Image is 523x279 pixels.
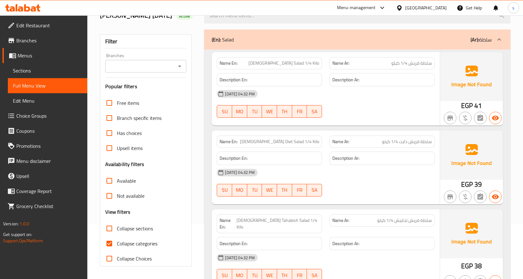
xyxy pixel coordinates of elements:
img: Ae5nvW7+0k+MAAAAAElFTkSuQmCC [440,52,503,101]
span: Menu disclaimer [16,157,82,165]
span: WE [264,107,275,116]
span: سلطة قريش 1/4 كيلو [391,60,432,67]
span: Edit Restaurant [16,22,82,29]
span: [DATE] 04:32 PM [222,91,257,97]
button: Not has choices [474,190,487,203]
h3: Availability filters [105,161,144,168]
span: [DEMOGRAPHIC_DATA] Tahabish Salad 1/4 Kilo [237,217,319,230]
span: Available [117,177,136,185]
p: Salad [212,36,234,43]
a: Edit Menu [8,93,87,108]
a: Coupons [3,123,87,138]
strong: Name En: [220,217,236,230]
strong: Description Ar: [332,240,359,248]
a: Grocery Checklist [3,199,87,214]
span: Collapse Choices [117,255,152,262]
div: (En): Salad(Ar):سلطة [204,30,510,50]
span: Upsell items [117,144,143,152]
span: WE [264,185,275,195]
h3: View filters [105,208,131,216]
span: Version: [3,220,19,228]
span: Menus [18,52,82,59]
button: Not branch specific item [444,112,456,124]
span: [DEMOGRAPHIC_DATA] Salad 1/4 Kilo [248,60,319,67]
button: MO [232,105,247,118]
strong: Description En: [220,240,248,248]
span: FR [295,107,305,116]
span: 1.0.0 [19,220,29,228]
span: Coupons [16,127,82,135]
button: MO [232,184,247,196]
span: MO [235,185,245,195]
button: FR [292,184,307,196]
a: Full Menu View [8,78,87,93]
span: SU [220,185,230,195]
strong: Name En: [220,138,237,145]
a: Sections [8,63,87,78]
a: Menu disclaimer [3,153,87,169]
a: Choice Groups [3,108,87,123]
button: Purchased item [459,112,471,124]
a: Branches [3,33,87,48]
span: EGP [461,99,473,112]
span: FR [295,185,305,195]
button: WE [262,105,277,118]
button: Not branch specific item [444,190,456,203]
strong: Description Ar: [332,76,359,84]
a: Upsell [3,169,87,184]
p: سلطة [471,36,492,43]
strong: Description En: [220,154,248,162]
span: Active [177,13,193,19]
img: Ae5nvW7+0k+MAAAAAElFTkSuQmCC [440,131,503,180]
span: Collapse sections [117,225,153,232]
b: (En): [212,35,221,44]
button: WE [262,184,277,196]
a: Promotions [3,138,87,153]
button: Open [175,62,184,71]
span: سلطة قريش تحابيش 1/4 كيلو [377,217,432,224]
span: [DEMOGRAPHIC_DATA] Diet Salad 1/4 Kilo [240,138,319,145]
span: SA [309,107,319,116]
span: TH [280,185,290,195]
span: سلطة قريش دايت 1/4 كيلو [382,138,432,145]
button: TH [277,184,292,196]
h2: [PERSON_NAME] [DATE] [100,11,197,20]
span: Edit Menu [13,97,82,105]
span: Has choices [117,129,142,137]
span: MO [235,107,245,116]
span: Coverage Report [16,187,82,195]
button: Available [489,190,502,203]
strong: Name Ar: [332,60,349,67]
button: TU [247,105,262,118]
span: SU [220,107,230,116]
span: Not available [117,192,144,200]
strong: Name Ar: [332,138,349,145]
span: Grocery Checklist [16,202,82,210]
b: (Ar): [471,35,479,44]
span: EGP [461,260,473,272]
span: Branch specific items [117,114,161,122]
span: 38 [474,260,482,272]
strong: Description Ar: [332,154,359,162]
strong: Name Ar: [332,217,349,224]
button: FR [292,105,307,118]
div: Menu-management [337,4,376,12]
span: Full Menu View [13,82,82,89]
span: s [512,4,515,11]
button: SA [307,105,322,118]
div: Active [177,12,193,20]
span: Collapse categories [117,240,157,247]
button: Available [489,112,502,124]
span: [DATE] 04:32 PM [222,255,257,261]
span: EGP [461,178,473,190]
a: Edit Restaurant [3,18,87,33]
span: Sections [13,67,82,74]
button: TU [247,184,262,196]
span: TU [250,185,260,195]
span: Promotions [16,142,82,150]
span: 39 [474,178,482,190]
span: TU [250,107,260,116]
strong: Name En: [220,60,237,67]
span: Branches [16,37,82,44]
span: Get support on: [3,230,32,239]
